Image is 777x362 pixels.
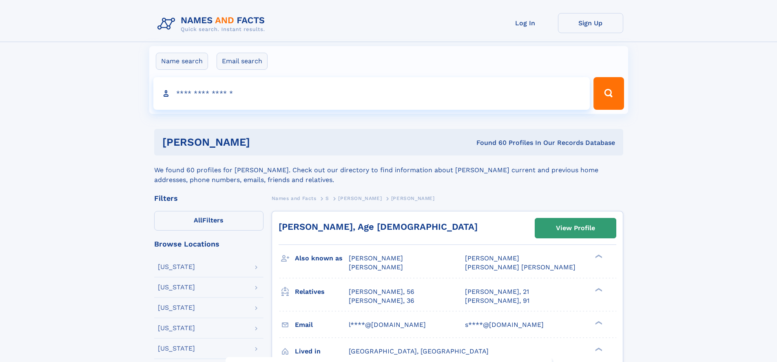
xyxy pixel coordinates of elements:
a: [PERSON_NAME] [338,193,382,203]
a: S [325,193,329,203]
span: [PERSON_NAME] [PERSON_NAME] [465,263,576,271]
a: View Profile [535,218,616,238]
label: Email search [217,53,268,70]
span: [GEOGRAPHIC_DATA], [GEOGRAPHIC_DATA] [349,347,489,355]
a: [PERSON_NAME], 21 [465,287,529,296]
div: ❯ [593,320,603,325]
a: [PERSON_NAME], 56 [349,287,414,296]
div: Found 60 Profiles In Our Records Database [363,138,615,147]
div: [US_STATE] [158,264,195,270]
button: Search Button [593,77,624,110]
h1: [PERSON_NAME] [162,137,363,147]
div: [US_STATE] [158,325,195,331]
span: S [325,195,329,201]
div: View Profile [556,219,595,238]
div: [US_STATE] [158,284,195,291]
a: [PERSON_NAME], 91 [465,296,529,305]
a: Sign Up [558,13,623,33]
span: [PERSON_NAME] [391,195,435,201]
span: [PERSON_NAME] [465,254,519,262]
h3: Also known as [295,251,349,265]
label: Name search [156,53,208,70]
span: [PERSON_NAME] [338,195,382,201]
a: [PERSON_NAME], Age [DEMOGRAPHIC_DATA] [279,222,478,232]
a: [PERSON_NAME], 36 [349,296,414,305]
h3: Relatives [295,285,349,299]
span: [PERSON_NAME] [349,254,403,262]
div: Filters [154,195,263,202]
div: We found 60 profiles for [PERSON_NAME]. Check out our directory to find information about [PERSON... [154,155,623,185]
label: Filters [154,211,263,231]
div: Browse Locations [154,240,263,248]
a: Log In [493,13,558,33]
span: [PERSON_NAME] [349,263,403,271]
div: ❯ [593,346,603,352]
div: [US_STATE] [158,304,195,311]
a: Names and Facts [272,193,317,203]
img: Logo Names and Facts [154,13,272,35]
div: ❯ [593,254,603,259]
input: search input [153,77,590,110]
span: All [194,216,202,224]
div: ❯ [593,287,603,292]
div: [US_STATE] [158,345,195,352]
h3: Email [295,318,349,332]
h3: Lived in [295,344,349,358]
